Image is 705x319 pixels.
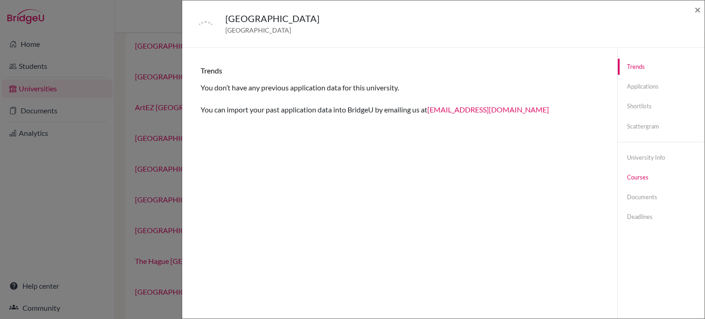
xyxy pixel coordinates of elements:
[225,11,319,25] h5: [GEOGRAPHIC_DATA]
[618,209,705,225] a: Deadlines
[201,66,599,75] h6: Trends
[694,4,701,15] button: Close
[618,150,705,166] a: University info
[193,11,218,36] img: default-university-logo-42dd438d0b49c2174d4c41c49dcd67eec2da6d16b3a2f6d5de70cc347232e317.png
[618,189,705,205] a: Documents
[618,118,705,134] a: Scattergram
[694,3,701,16] span: ×
[427,105,549,114] a: [EMAIL_ADDRESS][DOMAIN_NAME]
[201,82,599,93] p: You don’t have any previous application data for this university.
[201,104,599,115] p: You can import your past application data into BridgeU by emailing us at
[618,59,705,75] a: Trends
[618,78,705,95] a: Applications
[225,25,319,35] span: [GEOGRAPHIC_DATA]
[618,169,705,185] a: Courses
[618,98,705,114] a: Shortlists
